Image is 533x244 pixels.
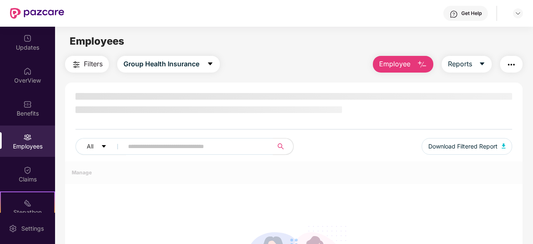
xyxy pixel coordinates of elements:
img: svg+xml;base64,PHN2ZyBpZD0iSG9tZSIgeG1sbnM9Imh0dHA6Ly93d3cudzMub3JnLzIwMDAvc3ZnIiB3aWR0aD0iMjAiIG... [23,67,32,75]
img: New Pazcare Logo [10,8,64,19]
img: svg+xml;base64,PHN2ZyBpZD0iQmVuZWZpdHMiIHhtbG5zPSJodHRwOi8vd3d3LnczLm9yZy8yMDAwL3N2ZyIgd2lkdGg9Ij... [23,100,32,108]
button: Reportscaret-down [442,56,492,73]
img: svg+xml;base64,PHN2ZyB4bWxucz0iaHR0cDovL3d3dy53My5vcmcvMjAwMC9zdmciIHdpZHRoPSIyMSIgaGVpZ2h0PSIyMC... [23,199,32,207]
span: search [273,143,289,150]
button: Group Health Insurancecaret-down [117,56,220,73]
span: Group Health Insurance [123,59,199,69]
img: svg+xml;base64,PHN2ZyBpZD0iQ2xhaW0iIHhtbG5zPSJodHRwOi8vd3d3LnczLm9yZy8yMDAwL3N2ZyIgd2lkdGg9IjIwIi... [23,166,32,174]
div: Get Help [461,10,482,17]
span: caret-down [479,60,485,68]
div: Settings [19,224,46,233]
img: svg+xml;base64,PHN2ZyB4bWxucz0iaHR0cDovL3d3dy53My5vcmcvMjAwMC9zdmciIHhtbG5zOnhsaW5rPSJodHRwOi8vd3... [417,60,427,70]
span: caret-down [101,143,107,150]
img: svg+xml;base64,PHN2ZyBpZD0iSGVscC0zMngzMiIgeG1sbnM9Imh0dHA6Ly93d3cudzMub3JnLzIwMDAvc3ZnIiB3aWR0aD... [450,10,458,18]
button: Filters [65,56,109,73]
span: Employees [70,35,124,47]
button: Download Filtered Report [422,138,513,155]
img: svg+xml;base64,PHN2ZyB4bWxucz0iaHR0cDovL3d3dy53My5vcmcvMjAwMC9zdmciIHdpZHRoPSIyNCIgaGVpZ2h0PSIyNC... [506,60,516,70]
img: svg+xml;base64,PHN2ZyB4bWxucz0iaHR0cDovL3d3dy53My5vcmcvMjAwMC9zdmciIHdpZHRoPSIyNCIgaGVpZ2h0PSIyNC... [71,60,81,70]
button: Employee [373,56,433,73]
img: svg+xml;base64,PHN2ZyB4bWxucz0iaHR0cDovL3d3dy53My5vcmcvMjAwMC9zdmciIHhtbG5zOnhsaW5rPSJodHRwOi8vd3... [502,143,506,148]
img: svg+xml;base64,PHN2ZyBpZD0iRHJvcGRvd24tMzJ4MzIiIHhtbG5zPSJodHRwOi8vd3d3LnczLm9yZy8yMDAwL3N2ZyIgd2... [515,10,521,17]
span: All [87,142,93,151]
div: Stepathon [1,208,54,216]
span: Download Filtered Report [428,142,498,151]
img: svg+xml;base64,PHN2ZyBpZD0iVXBkYXRlZCIgeG1sbnM9Imh0dHA6Ly93d3cudzMub3JnLzIwMDAvc3ZnIiB3aWR0aD0iMj... [23,34,32,43]
span: Reports [448,59,472,69]
img: svg+xml;base64,PHN2ZyBpZD0iRW1wbG95ZWVzIiB4bWxucz0iaHR0cDovL3d3dy53My5vcmcvMjAwMC9zdmciIHdpZHRoPS... [23,133,32,141]
span: caret-down [207,60,214,68]
button: search [273,138,294,155]
button: Allcaret-down [75,138,126,155]
span: Employee [379,59,410,69]
img: svg+xml;base64,PHN2ZyBpZD0iU2V0dGluZy0yMHgyMCIgeG1sbnM9Imh0dHA6Ly93d3cudzMub3JnLzIwMDAvc3ZnIiB3aW... [9,224,17,233]
span: Filters [84,59,103,69]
